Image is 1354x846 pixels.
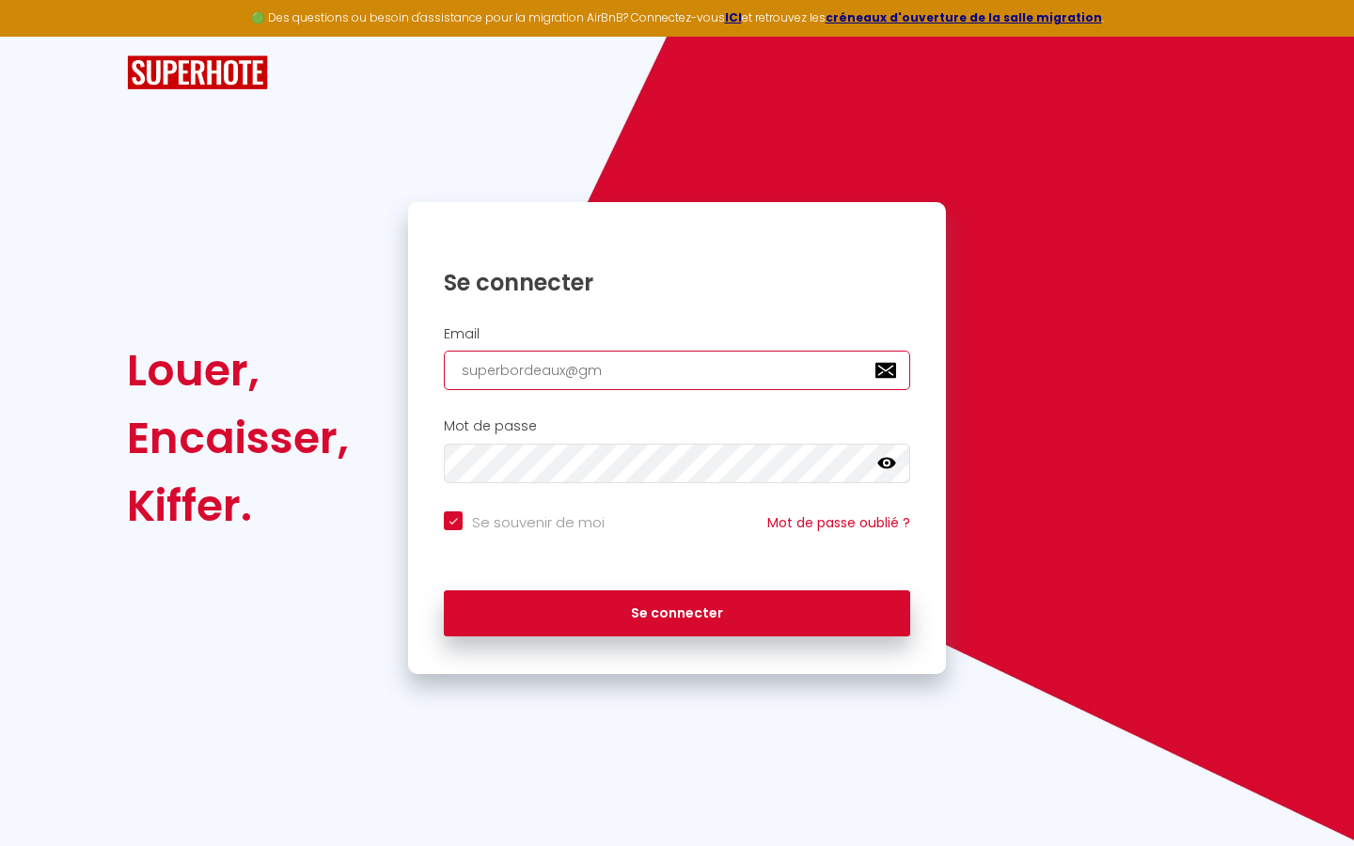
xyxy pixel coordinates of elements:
[444,590,910,637] button: Se connecter
[767,513,910,532] a: Mot de passe oublié ?
[444,268,910,297] h1: Se connecter
[444,326,910,342] h2: Email
[127,404,349,472] div: Encaisser,
[127,472,349,540] div: Kiffer.
[127,337,349,404] div: Louer,
[127,55,268,90] img: SuperHote logo
[725,9,742,25] a: ICI
[826,9,1102,25] a: créneaux d'ouverture de la salle migration
[15,8,71,64] button: Ouvrir le widget de chat LiveChat
[444,418,910,434] h2: Mot de passe
[444,351,910,390] input: Ton Email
